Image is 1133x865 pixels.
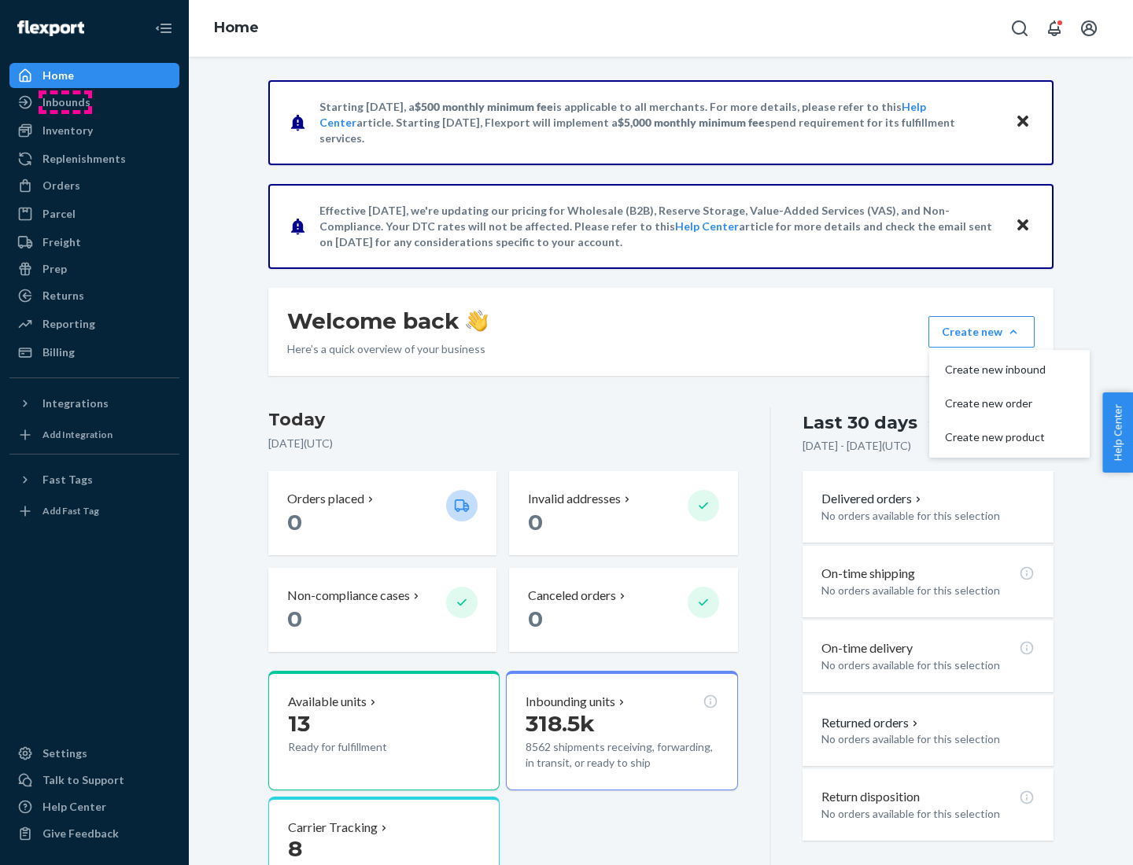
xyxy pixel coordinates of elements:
[528,509,543,536] span: 0
[42,68,74,83] div: Home
[9,63,179,88] a: Home
[201,6,271,51] ol: breadcrumbs
[42,288,84,304] div: Returns
[287,490,364,508] p: Orders placed
[526,710,595,737] span: 318.5k
[268,436,738,451] p: [DATE] ( UTC )
[9,173,179,198] a: Orders
[1039,13,1070,44] button: Open notifications
[42,316,95,332] div: Reporting
[42,799,106,815] div: Help Center
[9,118,179,143] a: Inventory
[466,310,488,332] img: hand-wave emoji
[214,19,259,36] a: Home
[415,100,553,113] span: $500 monthly minimum fee
[287,587,410,605] p: Non-compliance cases
[287,307,488,335] h1: Welcome back
[9,741,179,766] a: Settings
[42,261,67,277] div: Prep
[932,353,1087,387] button: Create new inbound
[42,504,99,517] div: Add Fast Tag
[821,490,924,508] button: Delivered orders
[945,432,1046,443] span: Create new product
[526,739,718,771] p: 8562 shipments receiving, forwarding, in transit, or ready to ship
[821,583,1035,598] p: No orders available for this selection
[821,639,913,657] p: On-time delivery
[526,693,615,711] p: Inbounding units
[42,472,93,488] div: Fast Tags
[319,203,1000,250] p: Effective [DATE], we're updating our pricing for Wholesale (B2B), Reserve Storage, Value-Added Se...
[9,340,179,365] a: Billing
[42,745,87,761] div: Settings
[9,146,179,171] a: Replenishments
[42,123,93,138] div: Inventory
[17,20,84,36] img: Flexport logo
[821,565,915,583] p: On-time shipping
[932,421,1087,455] button: Create new product
[509,568,737,652] button: Canceled orders 0
[9,467,179,492] button: Fast Tags
[618,116,765,129] span: $5,000 monthly minimum fee
[821,508,1035,524] p: No orders available for this selection
[821,657,1035,673] p: No orders available for this selection
[528,587,616,605] p: Canceled orders
[821,714,921,732] button: Returned orders
[42,178,80,193] div: Orders
[288,819,378,837] p: Carrier Tracking
[821,788,920,806] p: Return disposition
[675,219,739,233] a: Help Center
[42,206,76,222] div: Parcel
[1004,13,1035,44] button: Open Search Box
[9,256,179,282] a: Prep
[528,605,543,632] span: 0
[1013,215,1033,237] button: Close
[945,398,1046,409] span: Create new order
[42,94,90,110] div: Inbounds
[268,407,738,432] h3: Today
[821,806,1035,822] p: No orders available for this selection
[42,234,81,250] div: Freight
[42,428,113,441] div: Add Integration
[287,605,302,632] span: 0
[319,99,1000,146] p: Starting [DATE], a is applicable to all merchants. For more details, please refer to this article...
[1073,13,1105,44] button: Open account menu
[287,509,302,536] span: 0
[9,311,179,337] a: Reporting
[9,422,179,447] a: Add Integration
[932,387,1087,421] button: Create new order
[268,671,500,790] button: Available units13Ready for fulfillment
[288,693,367,711] p: Available units
[9,391,179,416] button: Integrations
[42,826,119,841] div: Give Feedback
[506,671,737,790] button: Inbounding units318.5k8562 shipments receiving, forwarding, in transit, or ready to ship
[288,835,302,862] span: 8
[42,396,109,411] div: Integrations
[9,90,179,115] a: Inbounds
[148,13,179,44] button: Close Navigation
[9,794,179,819] a: Help Center
[268,471,496,555] button: Orders placed 0
[9,821,179,846] button: Give Feedback
[9,499,179,524] a: Add Fast Tag
[42,151,126,167] div: Replenishments
[509,471,737,555] button: Invalid addresses 0
[821,731,1035,747] p: No orders available for this selection
[1102,392,1133,473] button: Help Center
[268,568,496,652] button: Non-compliance cases 0
[9,230,179,255] a: Freight
[9,201,179,226] a: Parcel
[928,316,1035,348] button: Create newCreate new inboundCreate new orderCreate new product
[287,341,488,357] p: Here’s a quick overview of your business
[9,283,179,308] a: Returns
[288,710,310,737] span: 13
[9,767,179,793] a: Talk to Support
[288,739,434,755] p: Ready for fulfillment
[42,344,75,360] div: Billing
[1013,111,1033,134] button: Close
[42,772,124,788] div: Talk to Support
[803,438,911,454] p: [DATE] - [DATE] ( UTC )
[528,490,621,508] p: Invalid addresses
